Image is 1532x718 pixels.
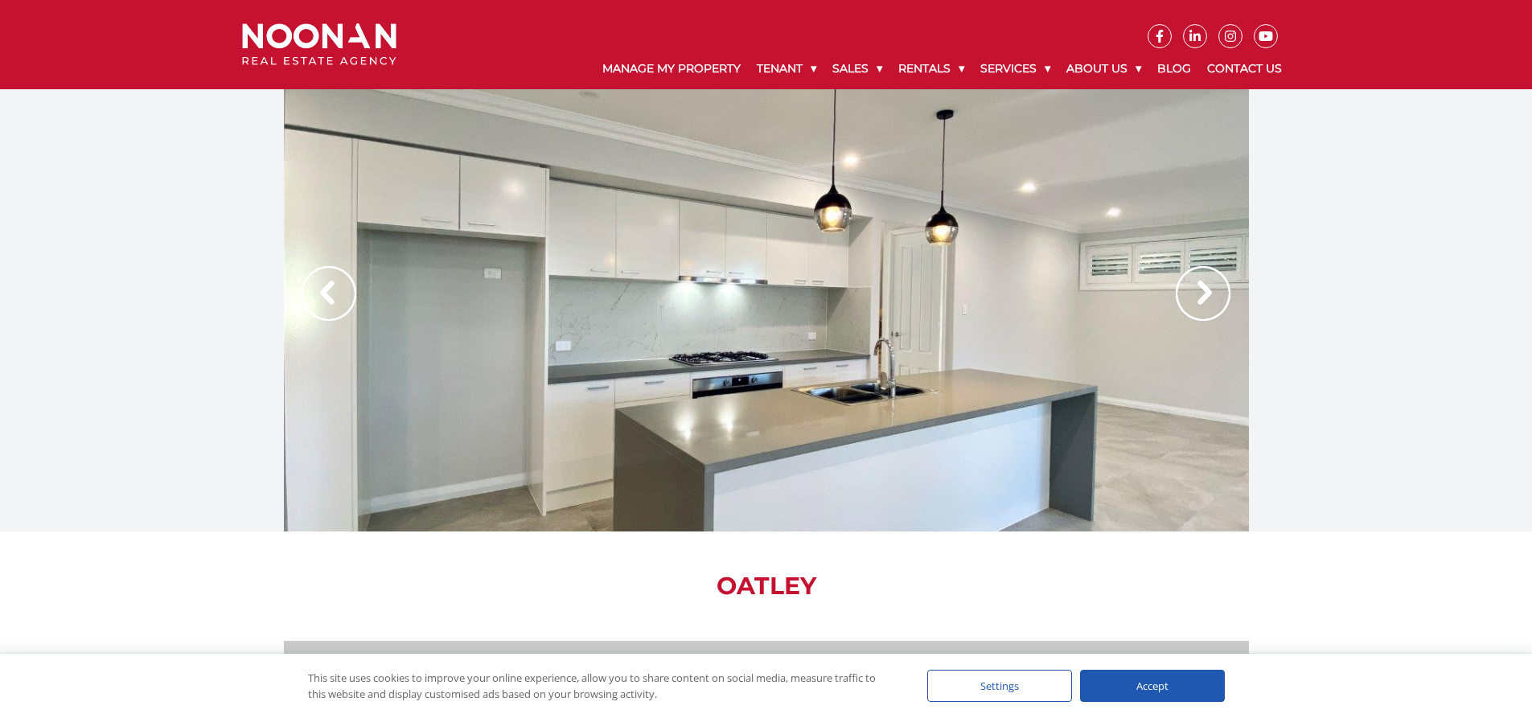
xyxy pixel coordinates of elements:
[1199,48,1290,89] a: Contact Us
[302,266,356,321] img: Arrow slider
[749,48,824,89] a: Tenant
[1080,670,1225,702] div: Accept
[1149,48,1199,89] a: Blog
[927,670,1072,702] div: Settings
[308,670,895,702] div: This site uses cookies to improve your online experience, allow you to share content on social me...
[824,48,890,89] a: Sales
[284,572,1249,601] h1: OATLEY
[972,48,1058,89] a: Services
[1058,48,1149,89] a: About Us
[890,48,972,89] a: Rentals
[594,48,749,89] a: Manage My Property
[1176,266,1230,321] img: Arrow slider
[242,23,396,66] img: Noonan Real Estate Agency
